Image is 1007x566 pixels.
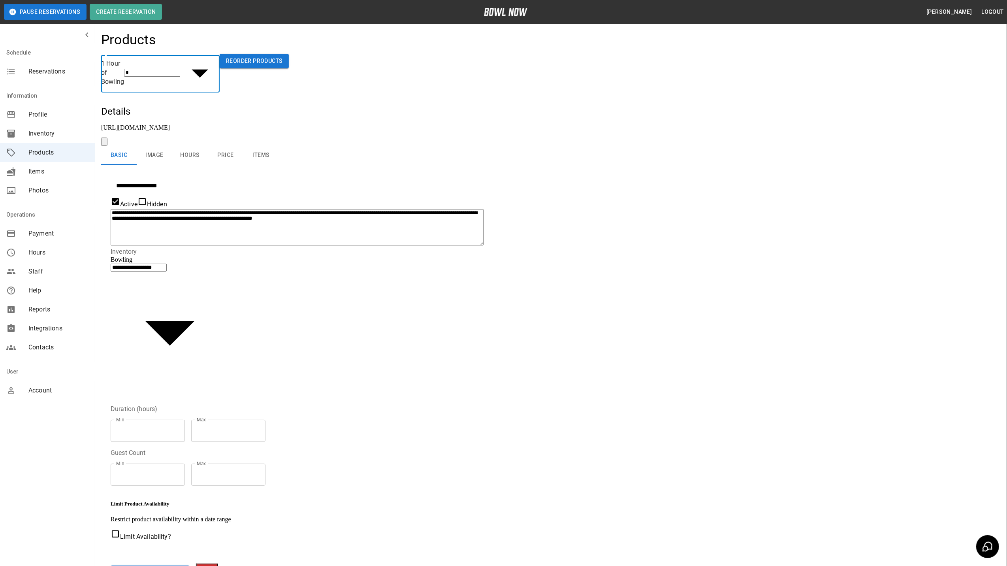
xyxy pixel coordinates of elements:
div: 1 Hour of Bowling [101,59,124,86]
span: Profile [28,110,88,119]
button: copy link [101,138,107,146]
span: Contacts [28,343,88,352]
span: Staff [28,267,88,276]
button: Image [137,146,172,165]
span: Help [28,286,88,295]
button: Pause Reservations [4,4,87,20]
span: Hours [28,248,88,257]
button: Basic [101,146,137,165]
button: Items [243,146,279,165]
div: basic tabs example [101,146,701,165]
img: logo [484,8,527,16]
button: Logout [979,5,1007,19]
span: Account [28,386,88,395]
legend: Inventory [111,247,137,256]
span: Products [28,148,88,157]
button: Hours [172,146,208,165]
h5: Limit Product Availability [111,501,498,507]
button: Create Reservation [90,4,162,20]
h4: Products [101,32,156,48]
button: Reorder Products [220,54,289,68]
span: Hidden [147,200,167,208]
span: Reservations [28,67,88,76]
label: Hidden products will not be visible to customers. You can still create and use them for bookings. [137,201,167,208]
div: Bowling [111,256,229,263]
span: Payment [28,229,88,238]
legend: Guest Count [111,448,146,457]
button: Price [208,146,243,165]
span: Reports [28,305,88,314]
p: Restrict product availability within a date range [111,516,498,523]
span: Photos [28,186,88,195]
a: [URL][DOMAIN_NAME] [101,124,170,131]
button: [PERSON_NAME] [923,5,975,19]
h5: Details [101,105,701,118]
span: Inventory [28,129,88,138]
span: Integrations [28,324,88,333]
span: Items [28,167,88,176]
legend: Duration (hours) [111,404,157,413]
span: Active [120,200,137,208]
span: Limit Availability? [120,533,171,540]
